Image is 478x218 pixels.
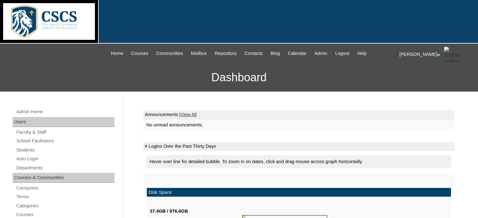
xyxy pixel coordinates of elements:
img: logo-white.png [3,3,95,40]
span: Contacts [244,50,263,57]
div: Courses & Communities [13,173,114,183]
div: Users [13,117,114,127]
a: Admin Home [16,108,114,116]
a: Faculty & Staff [16,128,114,136]
a: Courses [128,50,151,57]
div: Hover over line for detailed bubble. To zoom in on dates, click and drag mouse across graph horiz... [146,155,451,168]
a: Categories [16,202,114,210]
div: 37.4GB / 976.6GB [150,208,242,215]
a: Help [354,50,370,57]
span: Blog [271,50,280,57]
span: Help [357,50,367,57]
a: View All [180,112,196,117]
a: Terms [16,193,114,201]
a: Logout [332,50,353,57]
a: Home [108,50,126,57]
a: Calendar [285,50,310,57]
img: Stephanie Phillips [444,47,460,62]
a: Campuses [16,184,114,192]
a: School Facilitators [16,137,114,145]
span: Logout [335,50,349,57]
a: Departments [16,164,114,172]
span: Repository [215,50,237,57]
span: Admin [314,50,327,57]
a: Communities [153,50,186,57]
a: Mailbox [188,50,210,57]
span: Calendar [288,50,306,57]
td: Disk Space [147,188,451,197]
a: Contacts [241,50,266,57]
span: Mailbox [191,50,207,57]
span: Communities [156,50,183,57]
span: Home [111,50,123,57]
a: Blog [267,50,283,57]
div: [PERSON_NAME] [399,47,472,62]
a: Admin [311,50,331,57]
h3: Dashboard [3,63,475,92]
a: Auto Login [16,155,114,163]
span: Courses [131,50,148,57]
td: Announcements | [143,110,454,119]
a: Repository [212,50,240,57]
td: No unread announcements. [143,119,454,131]
td: # Logins Over the Past Thirty Days [143,142,454,151]
a: Students [16,146,114,154]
